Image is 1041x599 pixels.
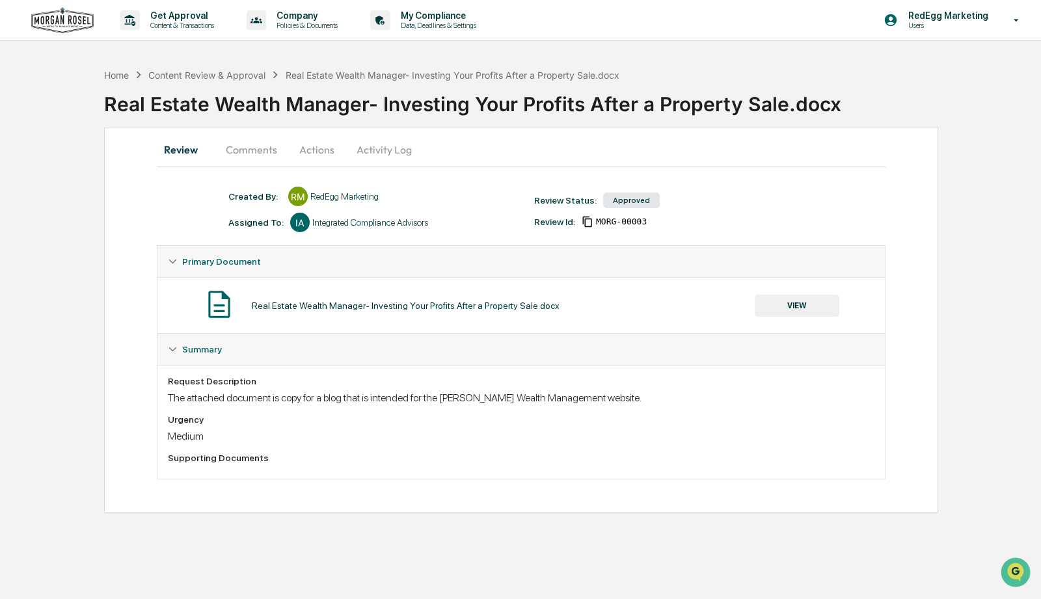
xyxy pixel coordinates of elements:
div: Real Estate Wealth Manager- Investing Your Profits After a Property Sale.docx [252,300,560,311]
button: Actions [288,134,346,165]
div: Request Description [168,376,874,386]
div: Assigned To: [228,217,284,228]
button: Start new chat [221,103,237,119]
button: Activity Log [346,134,422,165]
span: c553f601-a397-4840-ad1a-8b62540ea39e [596,217,647,227]
div: 🖐️ [13,165,23,176]
div: IA [290,213,310,232]
a: 🔎Data Lookup [8,183,87,207]
p: My Compliance [390,10,483,21]
div: RedEgg Marketing [310,191,379,202]
p: RedEgg Marketing [898,10,995,21]
span: Attestations [107,164,161,177]
span: Pylon [129,220,157,230]
span: Data Lookup [26,189,82,202]
p: Get Approval [140,10,221,21]
div: Approved [603,193,660,208]
p: How can we help? [13,27,237,48]
a: 🗄️Attestations [89,159,167,182]
button: VIEW [755,295,839,317]
div: 🗄️ [94,165,105,176]
div: Supporting Documents [168,453,874,463]
div: We're available if you need us! [44,113,165,123]
div: Home [104,70,129,81]
div: 🔎 [13,190,23,200]
p: Data, Deadlines & Settings [390,21,483,30]
div: Summary [157,365,885,479]
div: Review Status: [534,195,597,206]
span: Preclearance [26,164,84,177]
img: logo [31,7,94,34]
div: Integrated Compliance Advisors [312,217,428,228]
span: Summary [182,344,222,354]
div: Content Review & Approval [148,70,265,81]
div: RM [288,187,308,206]
div: The attached document is copy for a blog that is intended for the [PERSON_NAME] Wealth Management... [168,392,874,404]
p: Users [898,21,995,30]
div: Summary [157,334,885,365]
img: 1746055101610-c473b297-6a78-478c-a979-82029cc54cd1 [13,100,36,123]
div: Real Estate Wealth Manager- Investing Your Profits After a Property Sale.docx [104,82,1041,116]
div: Primary Document [157,246,885,277]
div: Real Estate Wealth Manager- Investing Your Profits After a Property Sale.docx [286,70,619,81]
p: Content & Transactions [140,21,221,30]
p: Policies & Documents [266,21,344,30]
button: Comments [215,134,288,165]
a: Powered byPylon [92,220,157,230]
div: Review Id: [534,217,575,227]
span: Primary Document [182,256,261,267]
div: Medium [168,430,874,442]
div: Primary Document [157,277,885,333]
p: Company [266,10,344,21]
div: Start new chat [44,100,213,113]
div: Created By: ‎ ‎ [228,191,282,202]
a: 🖐️Preclearance [8,159,89,182]
button: Review [157,134,215,165]
img: Document Icon [203,288,236,321]
div: Urgency [168,414,874,425]
iframe: Open customer support [999,556,1034,591]
div: secondary tabs example [157,134,886,165]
